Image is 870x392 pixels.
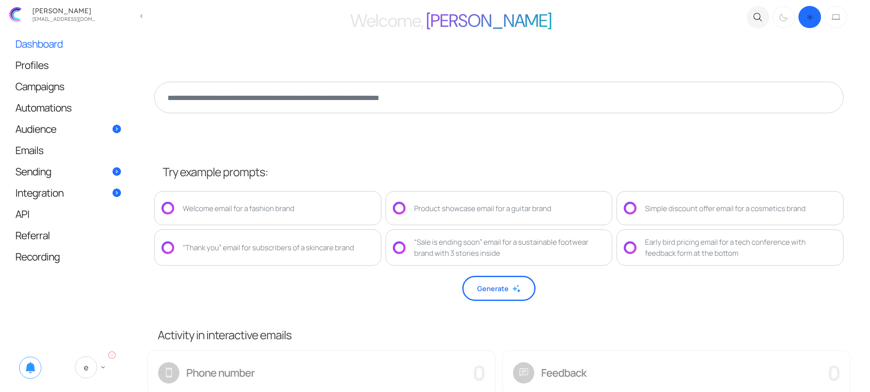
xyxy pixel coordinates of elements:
[163,163,844,181] div: Try example prompts:
[7,203,130,224] a: API
[30,7,98,14] div: [PERSON_NAME]
[645,203,806,214] div: Simple discount offer email for a cosmetics brand
[414,237,605,258] div: “Sale is ending soon” email for a sustainable footwear brand with 3 stories inside
[15,124,56,133] span: Audience
[7,33,130,54] a: Dashboard
[541,365,586,381] label: Feedback
[7,161,130,182] a: Sending
[15,188,63,197] span: Integration
[15,167,51,176] span: Sending
[7,118,130,139] a: Audience
[15,82,64,91] span: Campaigns
[645,237,836,258] div: Early bird pricing email for a tech conference with feedback form at the bottom
[15,209,29,218] span: API
[15,231,50,240] span: Referral
[183,242,354,253] div: “Thank you” email for subscribers of a skincare brand
[462,276,536,301] button: Generate
[153,326,862,343] h3: Activity in interactive emails
[158,362,179,383] span: smartphone
[7,97,130,118] a: Automations
[15,146,43,155] span: Emails
[7,225,130,246] a: Referral
[426,9,552,32] span: [PERSON_NAME]
[75,356,97,378] span: E
[30,14,98,22] div: zhekan.zhutnik@gmail.com
[99,363,107,371] span: keyboard_arrow_down
[183,203,294,214] div: Welcome email for a fashion brand
[771,4,849,30] div: Dark mode switcher
[7,140,130,160] a: Emails
[15,60,49,69] span: Profiles
[7,246,130,267] a: Recording
[7,54,130,75] a: Profiles
[15,39,63,48] span: Dashboard
[15,252,60,261] span: Recording
[15,103,72,112] span: Automations
[4,3,133,26] a: [PERSON_NAME] [EMAIL_ADDRESS][DOMAIN_NAME]
[414,203,551,214] div: Product showcase email for a guitar brand
[107,350,117,360] i: info
[350,9,423,32] span: Welcome,
[7,76,130,97] a: Campaigns
[7,182,130,203] a: Integration
[186,365,255,381] label: Phone number
[827,359,840,386] span: 0
[513,362,534,383] span: chat
[472,359,485,386] span: 0
[66,350,117,384] a: E keyboard_arrow_down info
